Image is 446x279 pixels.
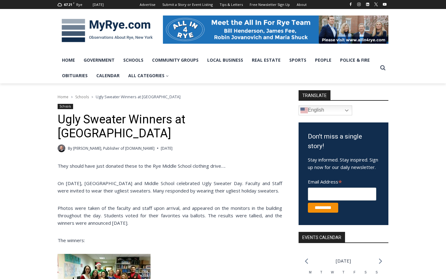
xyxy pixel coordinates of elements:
a: Home [58,94,68,100]
a: Schools [75,94,89,100]
a: Instagram [355,1,363,8]
a: English [299,105,352,115]
img: en [300,107,308,114]
span: 67.21 [64,2,72,7]
img: MyRye.com [58,15,157,47]
span: > [71,95,73,99]
a: Obituaries [58,68,92,83]
div: Rye [76,2,82,7]
span: T [320,271,322,274]
p: Stay informed. Stay inspired. Sign up now for our daily newsletter. [308,156,379,171]
nav: Primary Navigation [58,52,377,84]
a: Facebook [347,1,354,8]
button: View Search Form [377,62,388,73]
p: They should have just donated these to the Rye Middle School clothing drive…. [58,162,282,170]
p: The winners: [58,237,282,244]
a: [PERSON_NAME], Publisher of [DOMAIN_NAME] [73,146,155,151]
span: By [68,145,72,151]
span: S [365,271,367,274]
span: F [73,1,75,5]
a: People [311,52,336,68]
span: > [91,95,93,99]
img: All in for Rye [163,15,388,43]
span: T [343,271,344,274]
a: Linkedin [364,1,371,8]
a: Sports [285,52,311,68]
h3: Don't miss a single story! [308,132,379,151]
a: Home [58,52,79,68]
div: [DATE] [93,2,104,7]
span: All Categories [128,72,169,79]
h2: Events Calendar [299,232,345,242]
span: S [376,271,378,274]
p: Photos were taken of the faculty and staff upon arrival, and appeared on the monitors in the buil... [58,204,282,227]
a: YouTube [381,1,388,8]
span: W [331,271,334,274]
p: On [DATE], [GEOGRAPHIC_DATA] and Middle School celebrated Ugly Sweater Day. Faculty and Staff wer... [58,179,282,194]
a: X [372,1,380,8]
a: Community Groups [148,52,203,68]
span: Ugly Sweater Winners at [GEOGRAPHIC_DATA] [96,94,181,100]
a: Real Estate [247,52,285,68]
li: [DATE] [336,257,351,265]
h1: Ugly Sweater Winners at [GEOGRAPHIC_DATA] [58,113,282,141]
a: Author image [58,144,65,152]
span: F [354,271,356,274]
a: Previous month [305,258,308,264]
time: [DATE] [161,145,173,151]
a: Next month [379,258,382,264]
a: Calendar [92,68,124,83]
a: Schools [58,104,73,109]
strong: TRANSLATE [299,90,330,100]
a: All Categories [124,68,173,83]
a: Police & Fire [336,52,374,68]
span: M [309,271,312,274]
a: Local Business [203,52,247,68]
a: Government [79,52,119,68]
a: Schools [119,52,148,68]
label: Email Address [308,175,376,187]
nav: Breadcrumbs [58,94,282,100]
